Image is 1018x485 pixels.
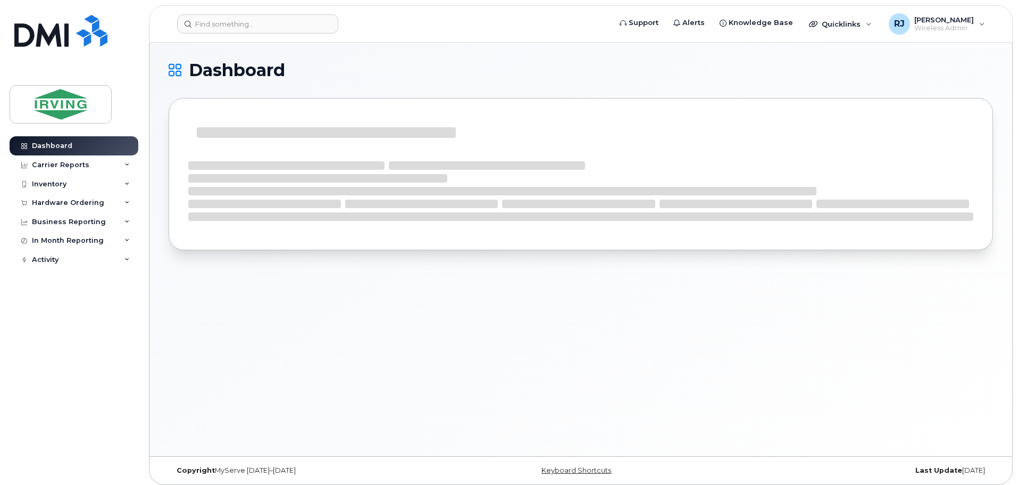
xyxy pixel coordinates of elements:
div: MyServe [DATE]–[DATE] [169,466,444,475]
span: Dashboard [189,62,285,78]
strong: Last Update [915,466,962,474]
a: Keyboard Shortcuts [541,466,611,474]
div: [DATE] [718,466,993,475]
strong: Copyright [177,466,215,474]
